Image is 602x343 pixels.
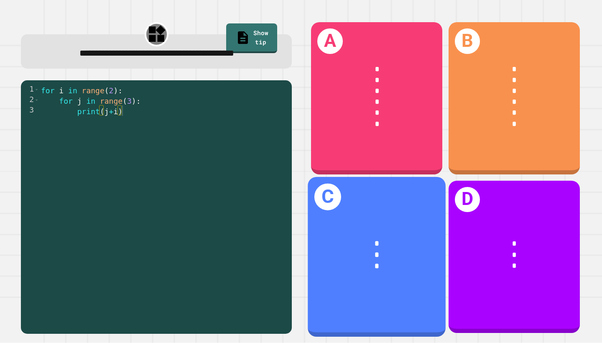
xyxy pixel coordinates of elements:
[317,28,343,54] h1: A
[34,95,39,105] span: Toggle code folding, rows 2 through 3
[455,28,480,54] h1: B
[21,105,39,116] div: 3
[21,84,39,95] div: 1
[21,95,39,105] div: 2
[226,23,277,53] a: Show tip
[455,187,480,212] h1: D
[314,183,341,210] h1: C
[34,84,39,95] span: Toggle code folding, rows 1 through 3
